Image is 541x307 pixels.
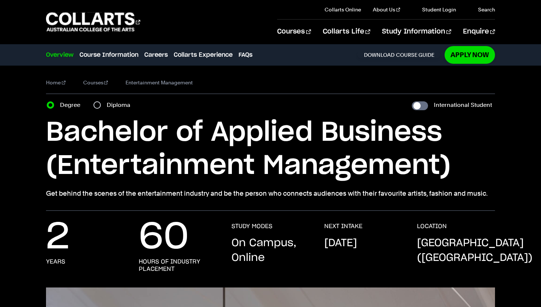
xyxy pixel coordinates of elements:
h3: NEXT INTAKE [324,223,363,230]
a: About Us [373,6,400,13]
a: FAQs [238,50,252,59]
a: Overview [46,50,74,59]
h3: hours of industry placement [139,258,217,273]
a: DownloadCourse Guide [357,52,440,58]
h1: Bachelor of Applied Business (Entertainment Management) [46,116,495,182]
a: Course Information [79,50,138,59]
h3: LOCATION [417,223,447,230]
a: Collarts Life [323,20,370,44]
p: 2 [46,223,70,252]
p: [GEOGRAPHIC_DATA] ([GEOGRAPHIC_DATA]) [417,236,533,265]
div: Go to homepage [46,11,140,32]
label: Degree [60,100,85,110]
a: Careers [144,50,168,59]
label: Diploma [107,100,135,110]
a: Apply Now [445,46,495,63]
a: Courses [277,20,311,44]
a: Collarts Online [325,6,361,13]
a: Courses [83,77,108,88]
p: Get behind the scenes of the entertainment industry and be the person who connects audiences with... [46,188,495,199]
a: Home [46,77,66,88]
h3: years [46,258,65,265]
h3: STUDY MODES [231,223,272,230]
a: Student Login [412,6,456,13]
p: [DATE] [324,236,357,251]
a: Study Information [382,20,451,44]
p: On Campus, Online [231,236,310,265]
label: International Student [434,100,492,110]
span: Entertainment Management [125,77,193,88]
p: 60 [139,223,189,252]
a: Search [468,6,495,13]
a: Enquire [463,20,495,44]
span: Download [364,52,395,58]
a: Collarts Experience [174,50,233,59]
